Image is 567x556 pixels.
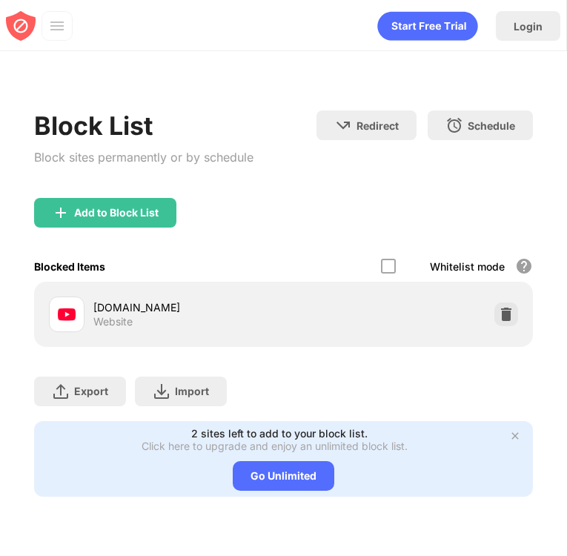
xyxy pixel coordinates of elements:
[74,385,108,397] div: Export
[34,110,253,141] div: Block List
[58,305,76,323] img: favicons
[6,11,36,41] img: blocksite-icon-red.svg
[468,119,515,132] div: Schedule
[509,430,521,442] img: x-button.svg
[191,427,368,440] div: 2 sites left to add to your block list.
[93,299,284,315] div: [DOMAIN_NAME]
[175,385,209,397] div: Import
[34,147,253,168] div: Block sites permanently or by schedule
[377,11,478,41] div: animation
[514,20,543,33] div: Login
[74,207,159,219] div: Add to Block List
[93,315,133,328] div: Website
[233,461,334,491] div: Go Unlimited
[357,119,399,132] div: Redirect
[430,260,505,273] div: Whitelist mode
[142,440,408,452] div: Click here to upgrade and enjoy an unlimited block list.
[34,260,105,273] div: Blocked Items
